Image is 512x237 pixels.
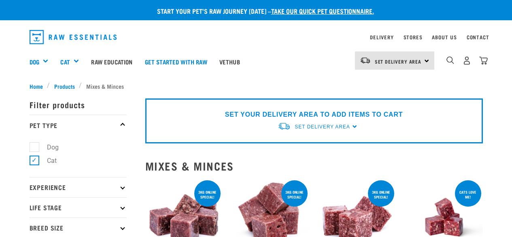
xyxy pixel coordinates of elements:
[60,57,70,66] a: Cat
[404,36,423,38] a: Stores
[30,57,39,66] a: Dog
[30,94,127,115] p: Filter products
[194,186,221,203] div: 3kg online special!
[479,56,488,65] img: home-icon@2x.png
[467,36,489,38] a: Contact
[295,124,350,130] span: Set Delivery Area
[50,82,79,90] a: Products
[30,30,117,44] img: Raw Essentials Logo
[213,45,246,78] a: Vethub
[455,186,481,203] div: Cats love me!
[30,115,127,135] p: Pet Type
[360,57,371,64] img: van-moving.png
[85,45,138,78] a: Raw Education
[54,82,75,90] span: Products
[30,82,47,90] a: Home
[368,186,394,203] div: 3kg online special!
[375,60,422,63] span: Set Delivery Area
[30,197,127,218] p: Life Stage
[370,36,393,38] a: Delivery
[225,110,403,120] p: SET YOUR DELIVERY AREA TO ADD ITEMS TO CART
[30,177,127,197] p: Experience
[23,27,489,47] nav: dropdown navigation
[432,36,457,38] a: About Us
[281,186,308,203] div: 3kg online special!
[463,56,471,65] img: user.png
[30,82,43,90] span: Home
[446,56,454,64] img: home-icon-1@2x.png
[34,156,60,166] label: Cat
[145,160,483,172] h2: Mixes & Minces
[139,45,213,78] a: Get started with Raw
[30,82,483,90] nav: breadcrumbs
[34,142,62,152] label: Dog
[271,9,374,13] a: take our quick pet questionnaire.
[278,122,291,130] img: van-moving.png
